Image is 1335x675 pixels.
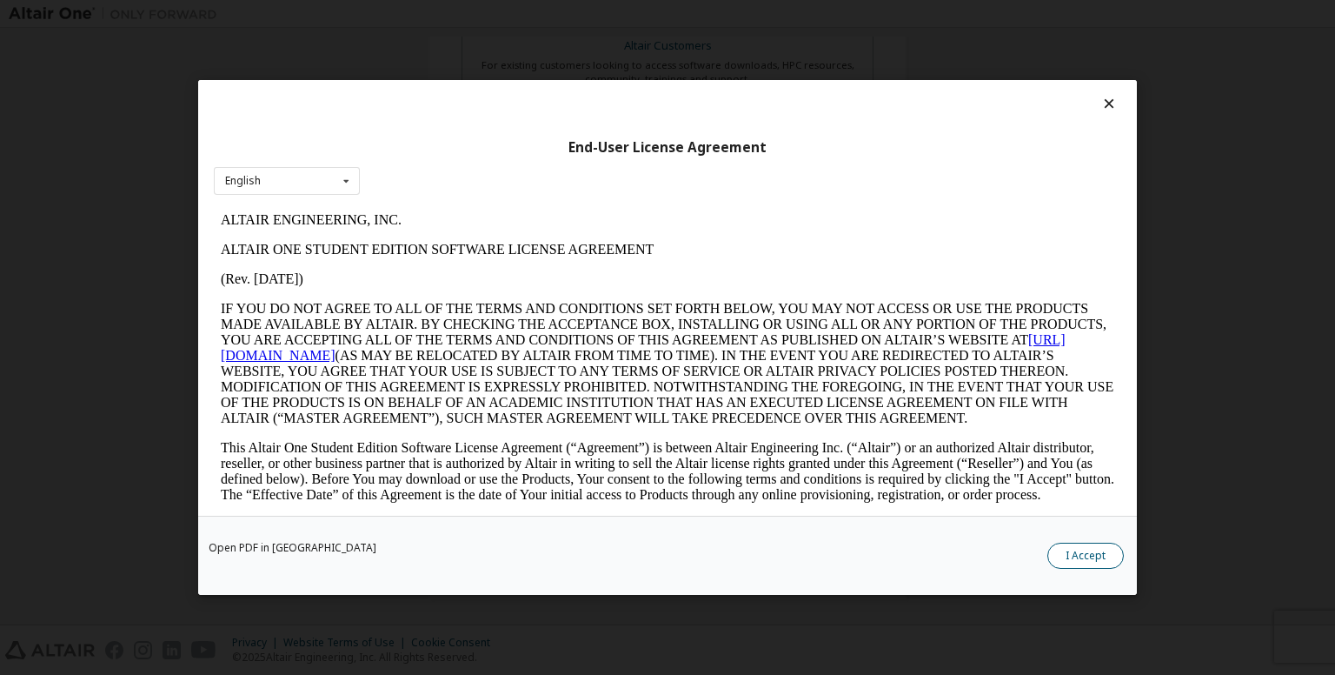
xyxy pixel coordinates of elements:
div: End-User License Agreement [214,139,1121,157]
a: [URL][DOMAIN_NAME] [7,127,852,157]
a: Open PDF in [GEOGRAPHIC_DATA] [209,543,376,553]
button: I Accept [1047,543,1124,569]
p: (Rev. [DATE]) [7,66,900,82]
p: ALTAIR ENGINEERING, INC. [7,7,900,23]
p: ALTAIR ONE STUDENT EDITION SOFTWARE LICENSE AGREEMENT [7,37,900,52]
p: IF YOU DO NOT AGREE TO ALL OF THE TERMS AND CONDITIONS SET FORTH BELOW, YOU MAY NOT ACCESS OR USE... [7,96,900,221]
div: English [225,176,261,186]
p: This Altair One Student Edition Software License Agreement (“Agreement”) is between Altair Engine... [7,235,900,297]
